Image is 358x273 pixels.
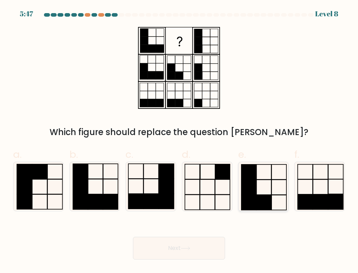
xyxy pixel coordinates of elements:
[20,9,33,19] div: 5:47
[315,9,338,19] div: Level 8
[69,147,78,161] span: b.
[17,126,341,139] div: Which figure should replace the question [PERSON_NAME]?
[294,147,299,161] span: f.
[133,237,225,260] button: Next
[182,147,190,161] span: d.
[13,147,22,161] span: a.
[238,147,246,161] span: e.
[125,147,133,161] span: c.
